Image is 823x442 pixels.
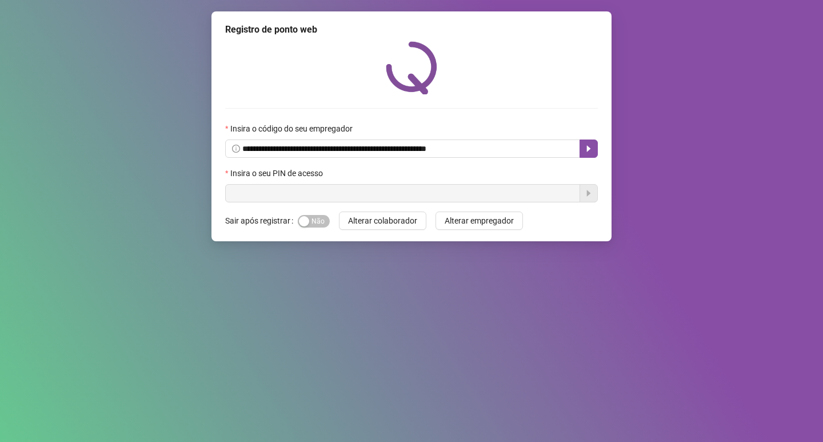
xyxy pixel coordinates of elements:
span: Alterar colaborador [348,214,417,227]
span: caret-right [584,144,593,153]
button: Alterar colaborador [339,212,426,230]
label: Sair após registrar [225,212,298,230]
button: Alterar empregador [436,212,523,230]
span: info-circle [232,145,240,153]
label: Insira o código do seu empregador [225,122,360,135]
span: Alterar empregador [445,214,514,227]
img: QRPoint [386,41,437,94]
label: Insira o seu PIN de acesso [225,167,330,180]
div: Registro de ponto web [225,23,598,37]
